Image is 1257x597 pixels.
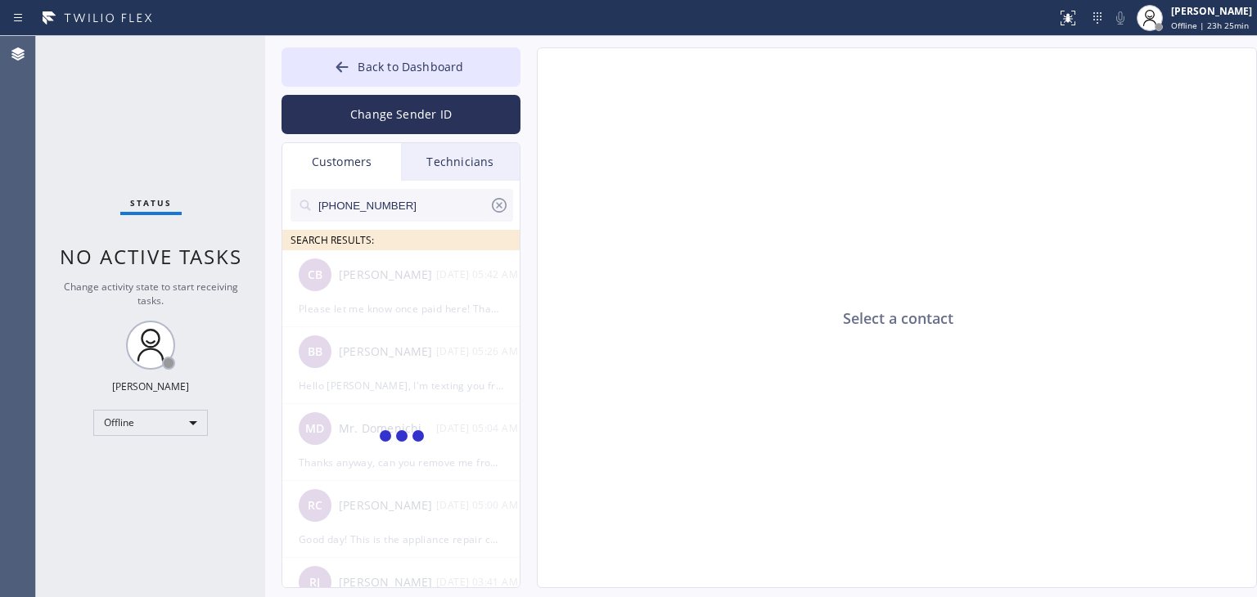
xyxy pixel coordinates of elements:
[1171,20,1249,31] span: Offline | 23h 25min
[358,59,463,74] span: Back to Dashboard
[291,233,374,247] span: SEARCH RESULTS:
[282,95,520,134] button: Change Sender ID
[60,243,242,270] span: No active tasks
[282,47,520,87] button: Back to Dashboard
[64,280,238,307] span: Change activity state to start receiving tasks.
[1171,4,1252,18] div: [PERSON_NAME]
[401,143,520,181] div: Technicians
[317,189,489,222] input: Search
[1109,7,1132,29] button: Mute
[112,379,189,393] div: [PERSON_NAME]
[93,410,208,436] div: Offline
[282,143,401,181] div: Customers
[130,197,172,209] span: Status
